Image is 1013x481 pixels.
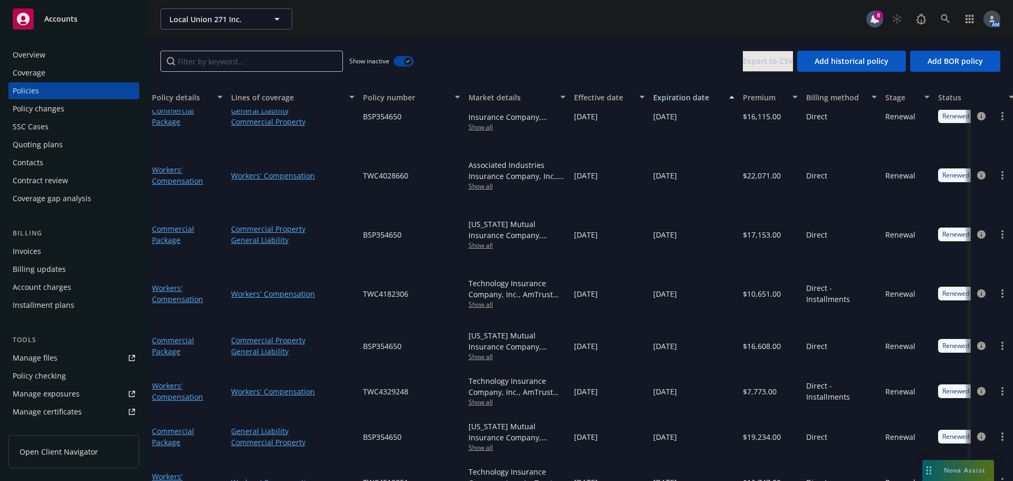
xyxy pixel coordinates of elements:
[231,105,355,116] a: General Liability
[8,228,139,239] div: Billing
[815,56,888,66] span: Add historical policy
[231,346,355,357] a: General Liability
[231,92,343,103] div: Lines of coverage
[160,8,292,30] button: Local Union 271 Inc.
[942,111,969,121] span: Renewed
[363,229,402,240] span: BSP354650
[13,403,82,420] div: Manage certificates
[653,431,677,442] span: [DATE]
[806,380,877,402] span: Direct - Installments
[363,341,402,352] span: BSP354650
[8,190,139,207] a: Coverage gap analysis
[570,84,649,110] button: Effective date
[469,100,566,122] div: [US_STATE] Mutual Insurance Company, [US_STATE] Mutual
[806,431,827,442] span: Direct
[13,297,74,314] div: Installment plans
[469,122,566,131] span: Show all
[975,228,988,241] a: circleInformation
[13,136,63,153] div: Quoting plans
[942,341,969,351] span: Renewed
[881,84,934,110] button: Stage
[152,165,203,186] a: Workers' Compensation
[743,111,781,122] span: $16,115.00
[743,288,781,299] span: $10,651.00
[574,229,598,240] span: [DATE]
[806,341,827,352] span: Direct
[942,386,969,396] span: Renewed
[885,431,915,442] span: Renewal
[363,386,408,397] span: TWC4329248
[13,82,39,99] div: Policies
[13,279,71,296] div: Account charges
[885,288,915,299] span: Renewal
[469,375,566,398] div: Technology Insurance Company, Inc., AmTrust Financial Services
[363,111,402,122] span: BSP354650
[574,288,598,299] span: [DATE]
[13,350,58,366] div: Manage files
[231,335,355,346] a: Commercial Property
[8,243,139,260] a: Invoices
[13,154,43,171] div: Contacts
[8,367,139,384] a: Policy checking
[363,92,448,103] div: Policy number
[13,367,66,384] div: Policy checking
[743,92,786,103] div: Premium
[469,219,566,241] div: [US_STATE] Mutual Insurance Company, [US_STATE] Mutual
[8,279,139,296] a: Account charges
[8,82,139,99] a: Policies
[996,287,1009,300] a: more
[469,300,566,309] span: Show all
[885,92,918,103] div: Stage
[231,170,355,181] a: Workers' Compensation
[8,4,139,34] a: Accounts
[152,426,194,447] a: Commercial Package
[743,431,781,442] span: $19,234.00
[44,15,78,23] span: Accounts
[13,172,68,189] div: Contract review
[13,421,66,438] div: Manage claims
[13,243,41,260] div: Invoices
[910,51,1000,72] button: Add BOR policy
[649,84,739,110] button: Expiration date
[160,51,343,72] input: Filter by keyword...
[653,170,677,181] span: [DATE]
[975,430,988,443] a: circleInformation
[653,111,677,122] span: [DATE]
[349,56,389,65] span: Show inactive
[942,289,969,298] span: Renewed
[152,335,194,356] a: Commercial Package
[469,159,566,182] div: Associated Industries Insurance Company, Inc., AmTrust Financial Services
[874,11,883,20] div: 8
[469,241,566,250] span: Show all
[942,171,969,180] span: Renewed
[743,341,781,352] span: $16,608.00
[885,111,915,122] span: Renewal
[20,446,98,457] span: Open Client Navigator
[739,84,802,110] button: Premium
[231,288,355,299] a: Workers' Compensation
[653,341,677,352] span: [DATE]
[363,170,408,181] span: TWC4028660
[148,84,227,110] button: Policy details
[806,170,827,181] span: Direct
[8,136,139,153] a: Quoting plans
[935,8,956,30] a: Search
[886,8,907,30] a: Start snowing
[13,190,91,207] div: Coverage gap analysis
[574,386,598,397] span: [DATE]
[975,169,988,182] a: circleInformation
[959,8,980,30] a: Switch app
[152,92,211,103] div: Policy details
[8,385,139,402] a: Manage exposures
[13,261,66,278] div: Billing updates
[231,426,355,437] a: General Liability
[8,64,139,81] a: Coverage
[743,229,781,240] span: $17,153.00
[996,339,1009,352] a: more
[806,92,865,103] div: Billing method
[8,118,139,135] a: SSC Cases
[152,283,203,304] a: Workers' Compensation
[231,437,355,448] a: Commercial Property
[574,341,598,352] span: [DATE]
